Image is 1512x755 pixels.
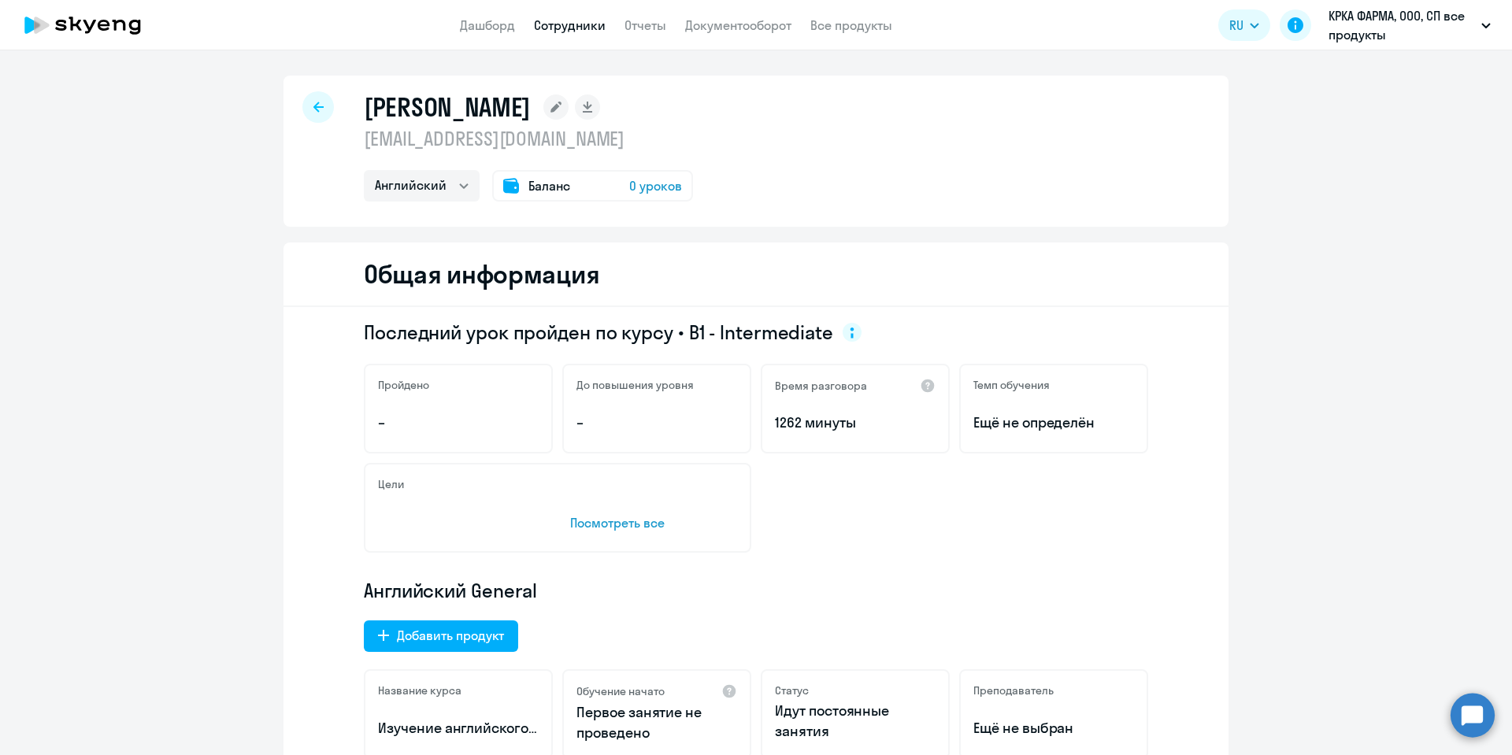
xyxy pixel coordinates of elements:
span: RU [1229,16,1243,35]
a: Все продукты [810,17,892,33]
a: Дашборд [460,17,515,33]
p: [EMAIL_ADDRESS][DOMAIN_NAME] [364,126,693,151]
a: Документооборот [685,17,791,33]
h5: Статус [775,683,809,698]
button: Добавить продукт [364,620,518,652]
a: Сотрудники [534,17,606,33]
button: КРКА ФАРМА, ООО, СП все продукты [1321,6,1499,44]
p: Первое занятие не проведено [576,702,737,743]
h5: Преподаватель [973,683,1054,698]
p: Изучение английского языка для общих целей [378,718,539,738]
p: – [576,413,737,433]
p: 1262 минуты [775,413,936,433]
h5: Темп обучения [973,378,1050,392]
span: Ещё не определён [973,413,1134,433]
button: RU [1218,9,1270,41]
h5: Обучение начато [576,684,665,698]
h5: Цели [378,477,404,491]
h2: Общая информация [364,258,599,290]
h5: Пройдено [378,378,429,392]
span: Последний урок пройден по курсу • B1 - Intermediate [364,320,833,345]
h5: До повышения уровня [576,378,694,392]
h5: Название курса [378,683,461,698]
p: – [378,413,539,433]
p: Ещё не выбран [973,718,1134,738]
div: Добавить продукт [397,626,504,645]
span: 0 уроков [629,176,682,195]
a: Отчеты [624,17,666,33]
p: Идут постоянные занятия [775,701,936,742]
p: Посмотреть все [570,513,737,532]
span: Английский General [364,578,537,603]
p: КРКА ФАРМА, ООО, СП все продукты [1329,6,1475,44]
h1: [PERSON_NAME] [364,91,531,123]
span: Баланс [528,176,570,195]
h5: Время разговора [775,379,867,393]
